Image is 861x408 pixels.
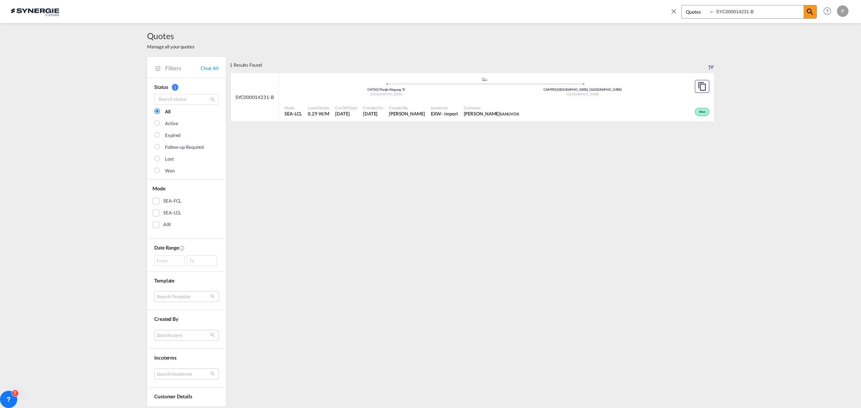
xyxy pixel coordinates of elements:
[11,3,59,19] img: 1f56c880d42311ef80fc7dca854c8e59.png
[837,5,848,17] div: P
[165,64,201,72] span: Filters
[804,5,817,18] span: icon-magnify
[231,73,714,122] div: SYC000014231-B assets/icons/custom/ship-fill.svgassets/icons/custom/roll-o-plane.svgOriginTianjin...
[152,209,221,217] md-checkbox: SEA-LCL
[431,105,458,110] span: Incoterms
[670,7,678,15] md-icon: icon-close
[154,393,192,399] span: Customer Details
[464,110,519,117] span: Guillaume Lussier-Daigneault SANUVOX
[172,84,178,91] span: 1
[441,110,458,117] div: - import
[363,105,383,110] span: Created On
[699,110,707,115] span: Won
[165,167,175,175] div: Won
[698,82,706,91] md-icon: assets/icons/custom/copyQuote.svg
[165,132,180,139] div: Expired
[154,255,185,266] div: From
[165,156,174,163] div: Lost
[163,221,171,228] div: AIR
[154,94,219,105] input: Search status
[500,112,519,116] span: SANUVOX
[147,43,194,50] span: Manage all your quotes
[335,110,357,117] span: 21 Aug 2025
[389,110,425,117] span: Pablo Gomez Saldarriaga
[544,87,622,91] span: CAMTR [GEOGRAPHIC_DATA], [GEOGRAPHIC_DATA]
[695,80,709,93] button: Copy Quote
[154,245,179,251] span: Date Range
[367,87,405,91] span: CNTXG Tianjin Xingang, TJ
[163,198,182,205] div: SEA-FCL
[370,92,403,96] span: [GEOGRAPHIC_DATA]
[308,105,329,110] span: Load Details
[555,87,556,91] span: |
[152,221,221,228] md-checkbox: AIR
[154,84,168,90] span: Status
[165,144,204,151] div: Follow-up Required
[714,5,804,18] input: Enter Quotation Number
[210,97,215,102] md-icon: icon-magnify
[670,5,681,22] span: icon-close
[389,105,425,110] span: Created By
[464,105,519,110] span: Customer
[284,105,302,110] span: Mode
[821,5,833,17] span: Help
[154,84,219,91] div: Status 1
[363,110,383,117] span: 21 Aug 2025
[154,277,174,284] span: Template
[431,110,458,117] div: EXW import
[378,87,380,91] span: |
[152,185,165,191] span: Mode
[695,108,709,116] div: Won
[179,245,185,251] md-icon: Created On
[806,8,814,16] md-icon: icon-magnify
[235,94,274,100] span: SYC000014231-B
[308,111,329,117] span: 0.29 W/M
[165,108,170,115] div: All
[284,110,302,117] span: SEA-LCL
[147,30,194,42] span: Quotes
[165,120,178,127] div: Active
[821,5,837,18] div: Help
[566,92,599,96] span: [GEOGRAPHIC_DATA]
[154,316,178,322] span: Created By
[335,105,357,110] span: Cut Off Date
[187,255,217,266] div: To
[163,209,181,217] div: SEA-LCL
[152,198,221,205] md-checkbox: SEA-FCL
[154,255,219,266] span: From To
[709,57,714,73] div: Sort by: Created On
[480,77,489,81] md-icon: assets/icons/custom/ship-fill.svg
[201,65,219,71] a: Clear All
[154,355,177,361] span: Incoterms
[230,57,262,73] div: 1 Results Found
[431,110,442,117] div: EXW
